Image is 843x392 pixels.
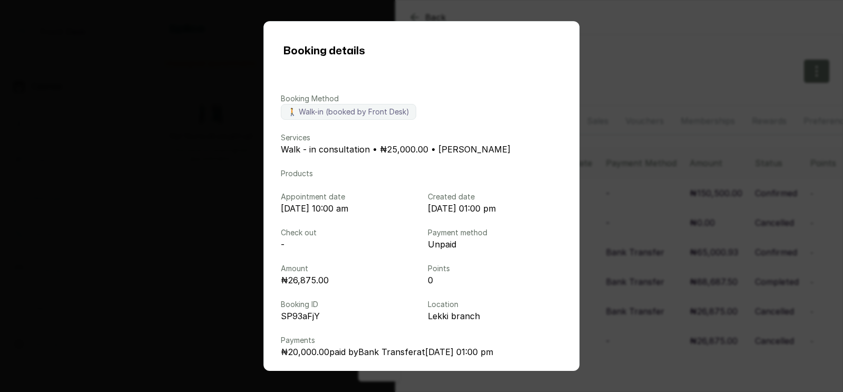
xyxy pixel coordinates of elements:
p: SP93aFjY [281,310,415,322]
label: 🚶 Walk-in (booked by Front Desk) [281,104,416,120]
p: 0 [428,274,562,286]
p: Check out [281,227,415,238]
p: Booking ID [281,299,415,310]
p: Payment method [428,227,562,238]
p: Points [428,263,562,274]
p: Amount [281,263,415,274]
p: Location [428,299,562,310]
p: [DATE] 10:00 am [281,202,415,215]
p: - [281,238,415,251]
p: Created date [428,192,562,202]
p: ₦26,875.00 [281,274,415,286]
p: Lekki branch [428,310,562,322]
p: Products [281,168,562,179]
p: Booking Method [281,93,562,104]
p: Unpaid [428,238,562,251]
p: [DATE] 01:00 pm [428,202,562,215]
p: Appointment date [281,192,415,202]
h1: Booking details [283,43,365,60]
p: Payments [281,335,562,346]
p: Services [281,132,562,143]
p: ₦20,000.00 paid by Bank Transfer at [DATE] 01:00 pm [281,346,562,358]
p: Walk - in consultation • ₦25,000.00 • [PERSON_NAME] [281,143,562,156]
